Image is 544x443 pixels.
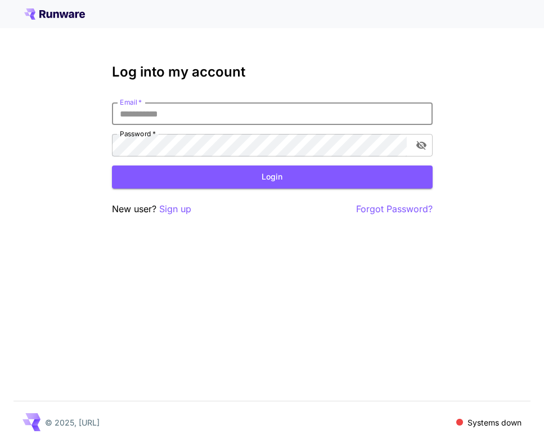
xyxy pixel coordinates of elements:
[112,202,191,216] p: New user?
[120,97,142,107] label: Email
[120,129,156,138] label: Password
[356,202,433,216] button: Forgot Password?
[467,417,521,428] p: Systems down
[112,165,433,189] button: Login
[411,135,431,155] button: toggle password visibility
[45,417,100,428] p: © 2025, [URL]
[159,202,191,216] button: Sign up
[112,64,433,80] h3: Log into my account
